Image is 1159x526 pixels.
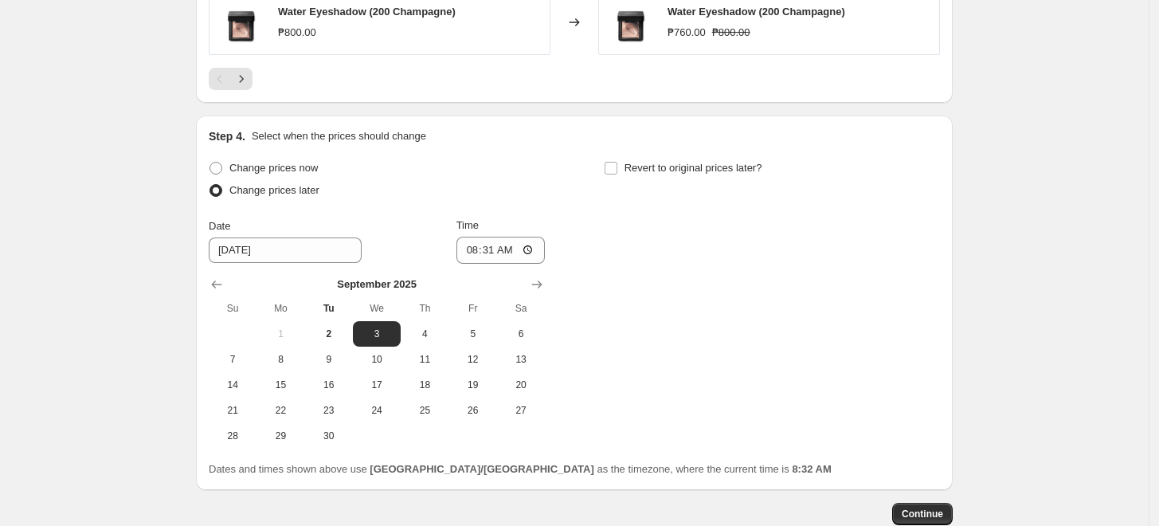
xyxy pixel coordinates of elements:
[449,372,497,398] button: Friday September 19 2025
[305,296,353,321] th: Tuesday
[263,302,298,315] span: Mo
[497,398,545,423] button: Saturday September 27 2025
[311,302,347,315] span: Tu
[256,296,304,321] th: Monday
[359,404,394,417] span: 24
[256,398,304,423] button: Monday September 22 2025
[503,328,538,340] span: 6
[456,302,491,315] span: Fr
[311,379,347,391] span: 16
[449,321,497,347] button: Friday September 5 2025
[230,68,253,90] button: Next
[456,219,479,231] span: Time
[625,162,762,174] span: Revert to original prices later?
[229,162,318,174] span: Change prices now
[305,347,353,372] button: Tuesday September 9 2025
[449,347,497,372] button: Friday September 12 2025
[206,273,228,296] button: Show previous month, August 2025
[407,404,442,417] span: 25
[311,328,347,340] span: 2
[209,128,245,144] h2: Step 4.
[359,328,394,340] span: 3
[263,430,298,442] span: 29
[497,347,545,372] button: Saturday September 13 2025
[263,328,298,340] span: 1
[263,404,298,417] span: 22
[229,184,319,196] span: Change prices later
[668,6,845,18] span: Water Eyeshadow (200 Champagne)
[712,25,750,41] strike: ₱800.00
[353,296,401,321] th: Wednesday
[305,321,353,347] button: Today Tuesday September 2 2025
[503,404,538,417] span: 27
[305,398,353,423] button: Tuesday September 23 2025
[902,508,943,520] span: Continue
[209,68,253,90] nav: Pagination
[456,237,546,264] input: 12:00
[359,379,394,391] span: 17
[256,347,304,372] button: Monday September 8 2025
[449,398,497,423] button: Friday September 26 2025
[401,296,448,321] th: Thursday
[256,321,304,347] button: Monday September 1 2025
[252,128,426,144] p: Select when the prices should change
[305,372,353,398] button: Tuesday September 16 2025
[503,353,538,366] span: 13
[215,302,250,315] span: Su
[209,372,256,398] button: Sunday September 14 2025
[209,296,256,321] th: Sunday
[209,463,832,475] span: Dates and times shown above use as the timezone, where the current time is
[407,353,442,366] span: 11
[353,398,401,423] button: Wednesday September 24 2025
[401,372,448,398] button: Thursday September 18 2025
[401,398,448,423] button: Thursday September 25 2025
[311,353,347,366] span: 9
[278,6,456,18] span: Water Eyeshadow (200 Champagne)
[497,321,545,347] button: Saturday September 6 2025
[209,423,256,449] button: Sunday September 28 2025
[892,503,953,525] button: Continue
[407,379,442,391] span: 18
[353,372,401,398] button: Wednesday September 17 2025
[215,430,250,442] span: 28
[401,347,448,372] button: Thursday September 11 2025
[215,379,250,391] span: 14
[456,328,491,340] span: 5
[311,430,347,442] span: 30
[503,302,538,315] span: Sa
[497,372,545,398] button: Saturday September 20 2025
[526,273,548,296] button: Show next month, October 2025
[456,404,491,417] span: 26
[370,463,593,475] b: [GEOGRAPHIC_DATA]/[GEOGRAPHIC_DATA]
[209,237,362,263] input: 9/2/2025
[353,347,401,372] button: Wednesday September 10 2025
[209,398,256,423] button: Sunday September 21 2025
[359,353,394,366] span: 10
[311,404,347,417] span: 23
[401,321,448,347] button: Thursday September 4 2025
[256,423,304,449] button: Monday September 29 2025
[407,302,442,315] span: Th
[215,353,250,366] span: 7
[305,423,353,449] button: Tuesday September 30 2025
[668,25,706,41] div: ₱760.00
[263,379,298,391] span: 15
[209,220,230,232] span: Date
[359,302,394,315] span: We
[792,463,831,475] b: 8:32 AM
[215,404,250,417] span: 21
[449,296,497,321] th: Friday
[456,379,491,391] span: 19
[407,328,442,340] span: 4
[353,321,401,347] button: Wednesday September 3 2025
[503,379,538,391] span: 20
[256,372,304,398] button: Monday September 15 2025
[456,353,491,366] span: 12
[263,353,298,366] span: 8
[209,347,256,372] button: Sunday September 7 2025
[278,25,316,41] div: ₱800.00
[497,296,545,321] th: Saturday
